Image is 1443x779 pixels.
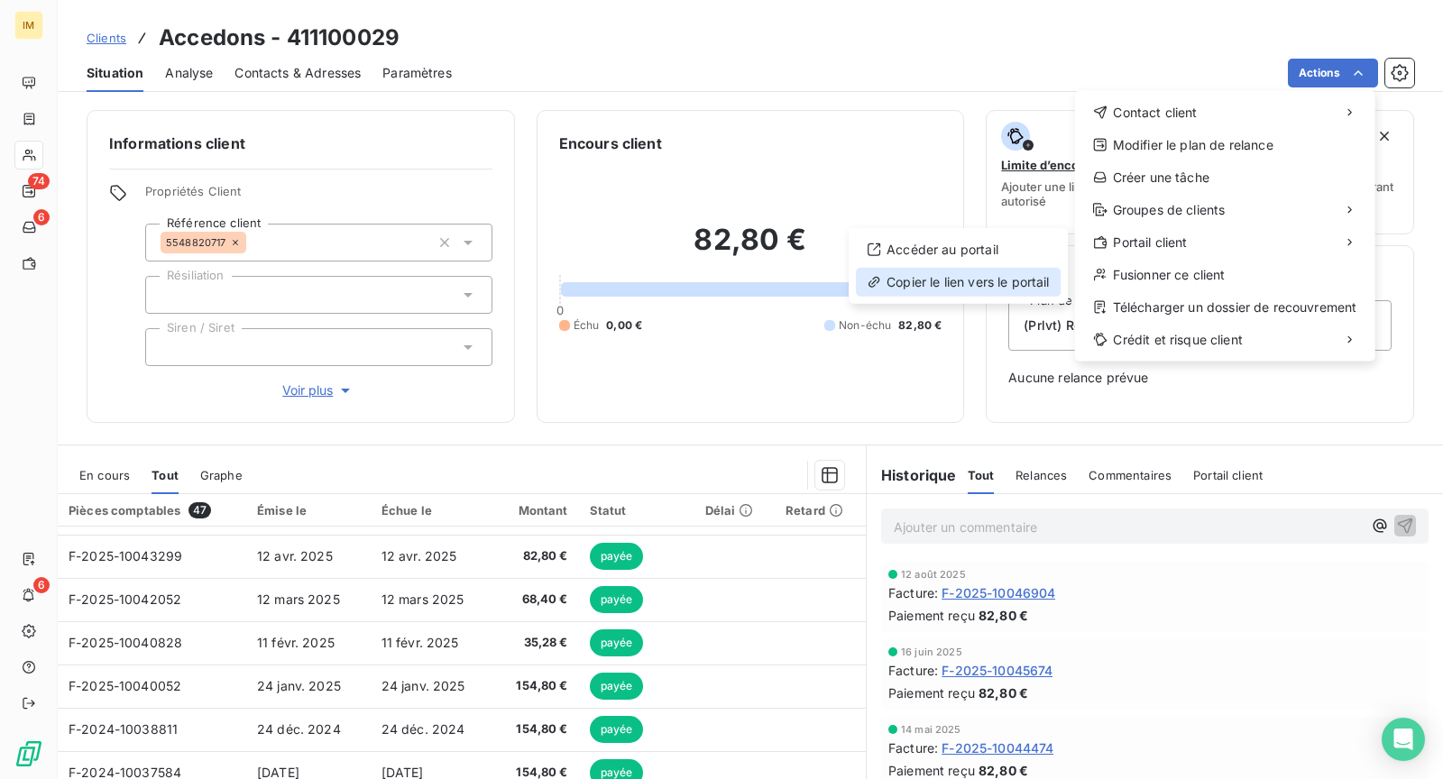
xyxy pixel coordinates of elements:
div: Modifier le plan de relance [1082,131,1368,160]
div: Créer une tâche [1082,163,1368,192]
div: Télécharger un dossier de recouvrement [1082,293,1368,322]
span: Crédit et risque client [1113,331,1242,349]
span: Portail client [1113,234,1187,252]
div: Actions [1075,91,1375,362]
div: Copier le lien vers le portail [856,268,1061,297]
span: Contact client [1113,104,1197,122]
span: Groupes de clients [1113,201,1226,219]
div: Fusionner ce client [1082,261,1368,289]
div: Accéder au portail [856,235,1061,264]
